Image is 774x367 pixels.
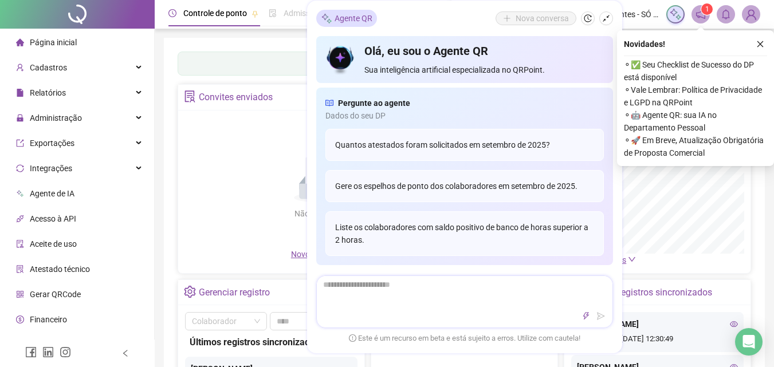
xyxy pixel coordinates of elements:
[325,170,604,202] div: Gere os espelhos de ponto dos colaboradores em setembro de 2025.
[30,88,66,97] span: Relatórios
[325,97,333,109] span: read
[184,286,196,298] span: setting
[602,8,659,21] span: eudantes - SÓ POSTO - FEPEL
[30,164,72,173] span: Integrações
[30,63,67,72] span: Cadastros
[730,320,738,328] span: eye
[584,14,592,22] span: history
[30,189,74,198] span: Agente de IA
[30,239,77,248] span: Aceite de uso
[199,283,270,302] div: Gerenciar registro
[269,9,277,17] span: file-done
[30,139,74,148] span: Exportações
[338,97,410,109] span: Pergunte ao agente
[284,9,343,18] span: Admissão digital
[496,11,576,25] button: Nova conversa
[30,265,90,274] span: Atestado técnico
[325,129,604,161] div: Quantos atestados foram solicitados em setembro de 2025?
[121,349,129,357] span: left
[199,88,273,107] div: Convites enviados
[183,9,247,18] span: Controle de ponto
[624,58,767,84] span: ⚬ ✅ Seu Checklist de Sucesso do DP está disponível
[628,255,636,263] span: down
[190,335,353,349] div: Últimos registros sincronizados
[705,5,709,13] span: 1
[42,346,54,358] span: linkedin
[184,90,196,102] span: solution
[325,109,604,122] span: Dados do seu DP
[16,164,24,172] span: sync
[30,113,82,123] span: Administração
[316,10,377,27] div: Agente QR
[624,134,767,159] span: ⚬ 🚀 Em Breve, Atualização Obrigatória de Proposta Comercial
[624,84,767,109] span: ⚬ Vale Lembrar: Política de Privacidade e LGPD na QRPoint
[168,9,176,17] span: clock-circle
[16,38,24,46] span: home
[16,139,24,147] span: export
[291,250,348,259] span: Novo convite
[325,211,604,256] div: Liste os colaboradores com saldo positivo de banco de horas superior a 2 horas.
[585,283,712,302] div: Últimos registros sincronizados
[30,38,77,47] span: Página inicial
[16,315,24,323] span: dollar
[267,207,372,220] div: Não há dados
[16,215,24,223] span: api
[602,14,610,22] span: shrink
[16,265,24,273] span: solution
[624,38,665,50] span: Novidades !
[30,290,81,299] span: Gerar QRCode
[16,89,24,97] span: file
[364,43,603,59] h4: Olá, eu sou o Agente QR
[30,214,76,223] span: Acesso à API
[349,334,356,341] span: exclamation-circle
[364,64,603,76] span: Sua inteligência artificial especializada no QRPoint.
[742,6,760,23] img: 21615
[582,312,590,320] span: thunderbolt
[735,328,763,356] div: Open Intercom Messenger
[16,240,24,248] span: audit
[594,309,608,323] button: send
[721,9,731,19] span: bell
[624,109,767,134] span: ⚬ 🤖 Agente QR: sua IA no Departamento Pessoal
[349,333,580,344] span: Este é um recurso em beta e está sujeito a erros. Utilize com cautela!
[16,114,24,122] span: lock
[60,346,71,358] span: instagram
[321,12,332,24] img: sparkle-icon.fc2bf0ac1784a2077858766a79e2daf3.svg
[756,40,764,48] span: close
[577,333,738,346] div: [DATE] 12:30:49
[30,315,67,324] span: Financeiro
[25,346,37,358] span: facebook
[16,290,24,298] span: qrcode
[16,64,24,72] span: user-add
[579,309,593,323] button: thunderbolt
[701,3,713,15] sup: 1
[577,318,738,330] div: [PERSON_NAME]
[252,10,258,17] span: pushpin
[696,9,706,19] span: notification
[669,8,682,21] img: sparkle-icon.fc2bf0ac1784a2077858766a79e2daf3.svg
[325,43,356,76] img: icon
